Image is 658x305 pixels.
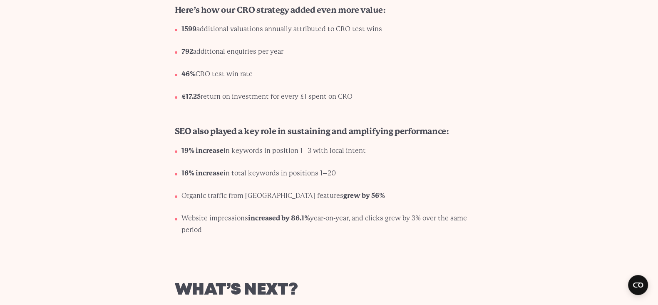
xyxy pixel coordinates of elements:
li: Organic traffic from [GEOGRAPHIC_DATA] features [181,190,484,208]
li: additional valuations annually attributed to CRO test wins [181,23,484,42]
strong: £17.25 [181,92,201,100]
strong: 16% increase [181,169,223,177]
strong: 792 [181,47,193,55]
button: Open CMP widget [628,275,648,295]
li: Website impressions year-on-year, and clicks grew by 3% over the same period [181,212,484,242]
li: in keywords in position 1–3 with local intent [181,145,484,163]
li: additional enquiries per year [181,46,484,64]
li: return on investment for every £1 spent on CRO [181,91,484,109]
strong: 1599 [181,25,196,33]
strong: 19% increase [181,147,223,155]
strong: Here’s how our CRO strategy added even more value: [175,5,386,15]
strong: grew by 56% [343,192,385,200]
h3: SEO also played a key role in sustaining and amplifying performance: [175,126,484,137]
strong: 46% [181,70,196,78]
h2: What’s next? [175,282,484,297]
li: in total keywords in positions 1–20 [181,167,484,186]
li: CRO test win rate [181,68,484,87]
strong: increased by 86.1% [248,214,310,222]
